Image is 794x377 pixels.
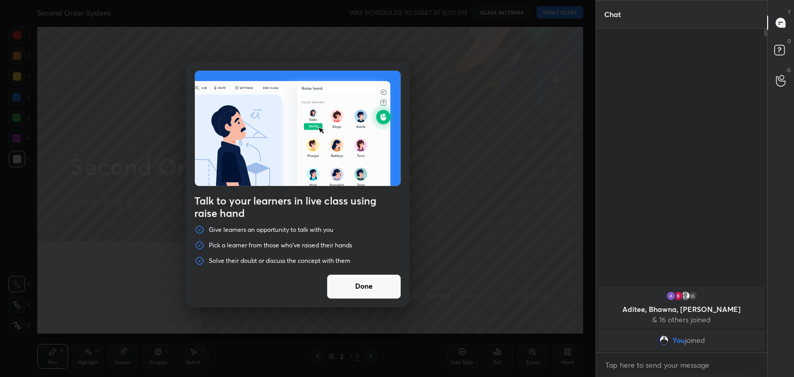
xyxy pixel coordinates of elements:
[685,336,705,344] span: joined
[596,1,629,28] p: Chat
[327,274,401,299] button: Done
[787,66,791,74] p: G
[194,195,401,219] h4: Talk to your learners in live class using raise hand
[673,291,683,301] img: 3
[680,291,691,301] img: default.png
[596,285,767,353] div: grid
[673,336,685,344] span: You
[209,257,350,265] p: Solve their doubt or discuss the concept with them
[666,291,676,301] img: ecc571d7b98148a48b148810ee19736a.jpg
[788,8,791,16] p: T
[787,37,791,45] p: D
[195,71,401,186] img: preRahAdop.42c3ea74.svg
[658,335,668,345] img: 06bb0d84a8f94ea8a9cc27b112cd422f.jpg
[688,291,698,301] div: 16
[209,241,352,249] p: Pick a learner from those who've raised their hands
[605,316,758,324] p: & 16 others joined
[605,305,758,313] p: Aditee, Bhawna, [PERSON_NAME]
[209,226,333,234] p: Give learners an opportunity to talk with you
